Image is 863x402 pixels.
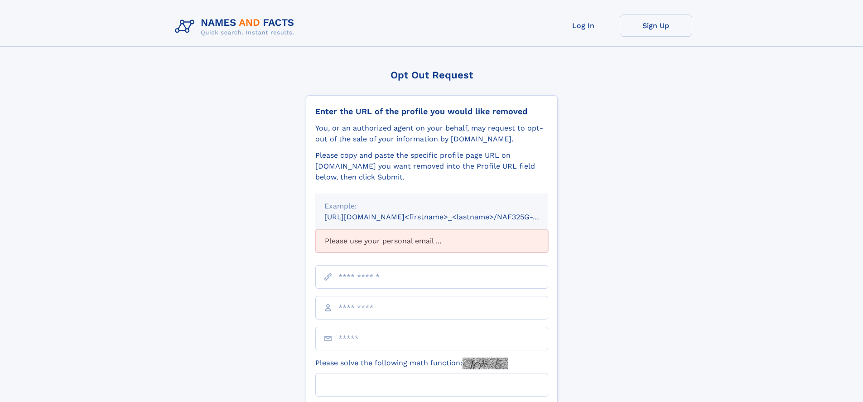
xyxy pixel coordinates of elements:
div: Opt Out Request [306,69,558,81]
div: Please copy and paste the specific profile page URL on [DOMAIN_NAME] you want removed into the Pr... [315,150,548,183]
div: You, or an authorized agent on your behalf, may request to opt-out of the sale of your informatio... [315,123,548,145]
div: Enter the URL of the profile you would like removed [315,107,548,116]
a: Sign Up [620,15,692,37]
small: [URL][DOMAIN_NAME]<firstname>_<lastname>/NAF325G-xxxxxxxx [324,213,565,221]
img: Logo Names and Facts [171,15,302,39]
a: Log In [547,15,620,37]
label: Please solve the following math function: [315,358,508,369]
div: Example: [324,201,539,212]
div: Please use your personal email ... [315,230,548,252]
